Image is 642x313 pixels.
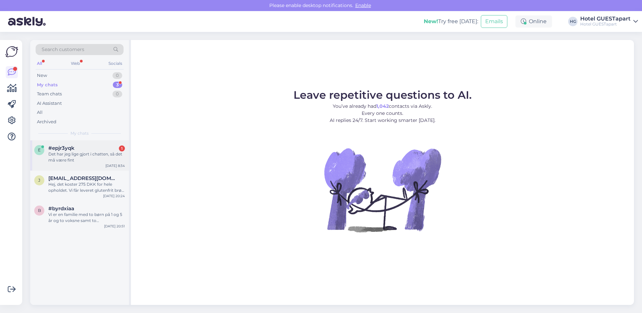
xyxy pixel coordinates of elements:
[48,145,75,151] span: #epjr3yqk
[580,16,631,21] div: Hotel GUESTapart
[48,151,125,163] div: Det har jeg lige gjort i chatten, så det må være fint
[70,59,81,68] div: Web
[376,103,389,109] b: 1,042
[515,15,552,28] div: Online
[104,224,125,229] div: [DATE] 20:51
[481,15,507,28] button: Emails
[71,130,89,136] span: My chats
[48,175,118,181] span: janamuegge@web.de
[38,178,40,183] span: j
[353,2,373,8] span: Enable
[580,16,638,27] a: Hotel GUESTapartHotel GUESTapart
[37,82,58,88] div: My chats
[580,21,631,27] div: Hotel GUESTapart
[37,109,43,116] div: All
[112,72,122,79] div: 0
[5,45,18,58] img: Askly Logo
[42,46,84,53] span: Search customers
[293,103,472,124] p: You’ve already had contacts via Askly. Every one counts. AI replies 24/7. Start working smarter [...
[48,206,74,212] span: #byrdxiaa
[48,181,125,193] div: Hej, det koster 275 DKK for hele opholdet. Vi får leveret glutenfrit brød og kager fra en leveran...
[105,163,125,168] div: [DATE] 8:34
[107,59,124,68] div: Socials
[112,91,122,97] div: 0
[103,193,125,198] div: [DATE] 20:24
[293,88,472,101] span: Leave repetitive questions to AI.
[38,147,41,152] span: e
[119,145,125,151] div: 1
[37,91,62,97] div: Team chats
[38,208,41,213] span: b
[37,100,62,107] div: AI Assistant
[424,18,438,25] b: New!
[48,212,125,224] div: Vi er en familie med to børn på 1 og 5 år og to voksne samt to bedsteforældre, der skal have en o...
[322,129,443,250] img: No Chat active
[37,119,56,125] div: Archived
[568,17,578,26] div: HG
[424,17,478,26] div: Try free [DATE]:
[113,82,122,88] div: 3
[36,59,43,68] div: All
[37,72,47,79] div: New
